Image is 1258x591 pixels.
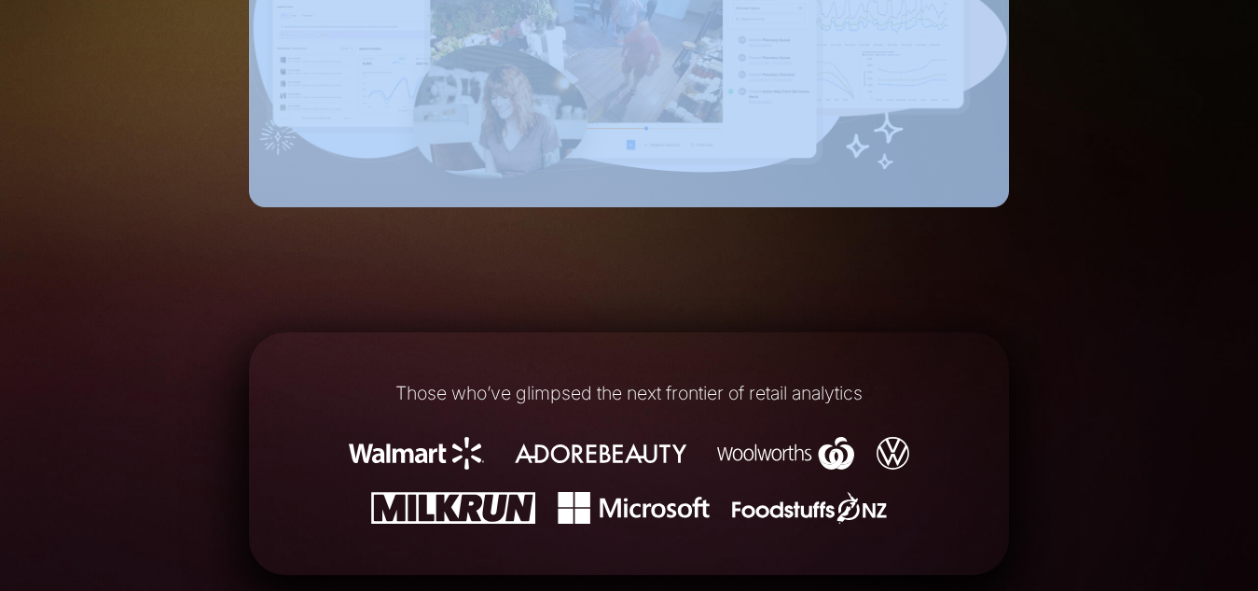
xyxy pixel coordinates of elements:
h1: Those who’ve glimpsed the next frontier of retail analytics [289,384,968,404]
img: Foodstuffs NZ [732,492,887,525]
img: Adore Beauty [506,437,696,470]
img: Woolworths [717,437,854,470]
img: Milkrun [371,492,535,525]
img: Walmart [349,437,483,470]
img: Microsoft [558,492,710,525]
img: Volkswagen [877,437,909,470]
